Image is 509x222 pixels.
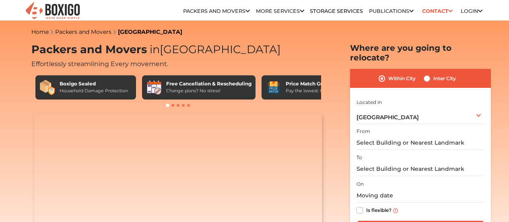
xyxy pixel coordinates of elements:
[286,87,347,94] div: Pay the lowest. Guaranteed!
[357,114,419,121] span: [GEOGRAPHIC_DATA]
[25,1,81,21] img: Boxigo
[147,43,281,56] span: [GEOGRAPHIC_DATA]
[166,80,251,87] div: Free Cancellation & Rescheduling
[31,60,168,68] span: Effortlessly streamlining Every movement.
[266,79,282,95] img: Price Match Guarantee
[357,154,362,161] label: To
[357,181,364,188] label: On
[433,74,456,83] label: Inter City
[146,79,162,95] img: Free Cancellation & Rescheduling
[286,80,347,87] div: Price Match Guarantee
[256,8,304,14] a: More services
[393,208,398,213] img: info
[166,87,251,94] div: Change plans? No stress!
[357,128,370,135] label: From
[357,136,484,150] input: Select Building or Nearest Landmark
[60,80,128,87] div: Boxigo Sealed
[419,5,455,17] a: Contact
[461,8,482,14] a: Login
[350,43,491,62] h2: Where are you going to relocate?
[150,43,160,56] span: in
[388,74,416,83] label: Within City
[357,99,382,106] label: Located in
[39,79,56,95] img: Boxigo Sealed
[357,162,484,176] input: Select Building or Nearest Landmark
[369,8,414,14] a: Publications
[31,43,325,56] h1: Packers and Movers
[310,8,363,14] a: Storage Services
[118,28,182,35] a: [GEOGRAPHIC_DATA]
[60,87,128,94] div: Household Damage Protection
[357,189,484,203] input: Moving date
[31,28,49,35] a: Home
[183,8,250,14] a: Packers and Movers
[366,205,392,214] label: Is flexible?
[55,28,111,35] a: Packers and Movers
